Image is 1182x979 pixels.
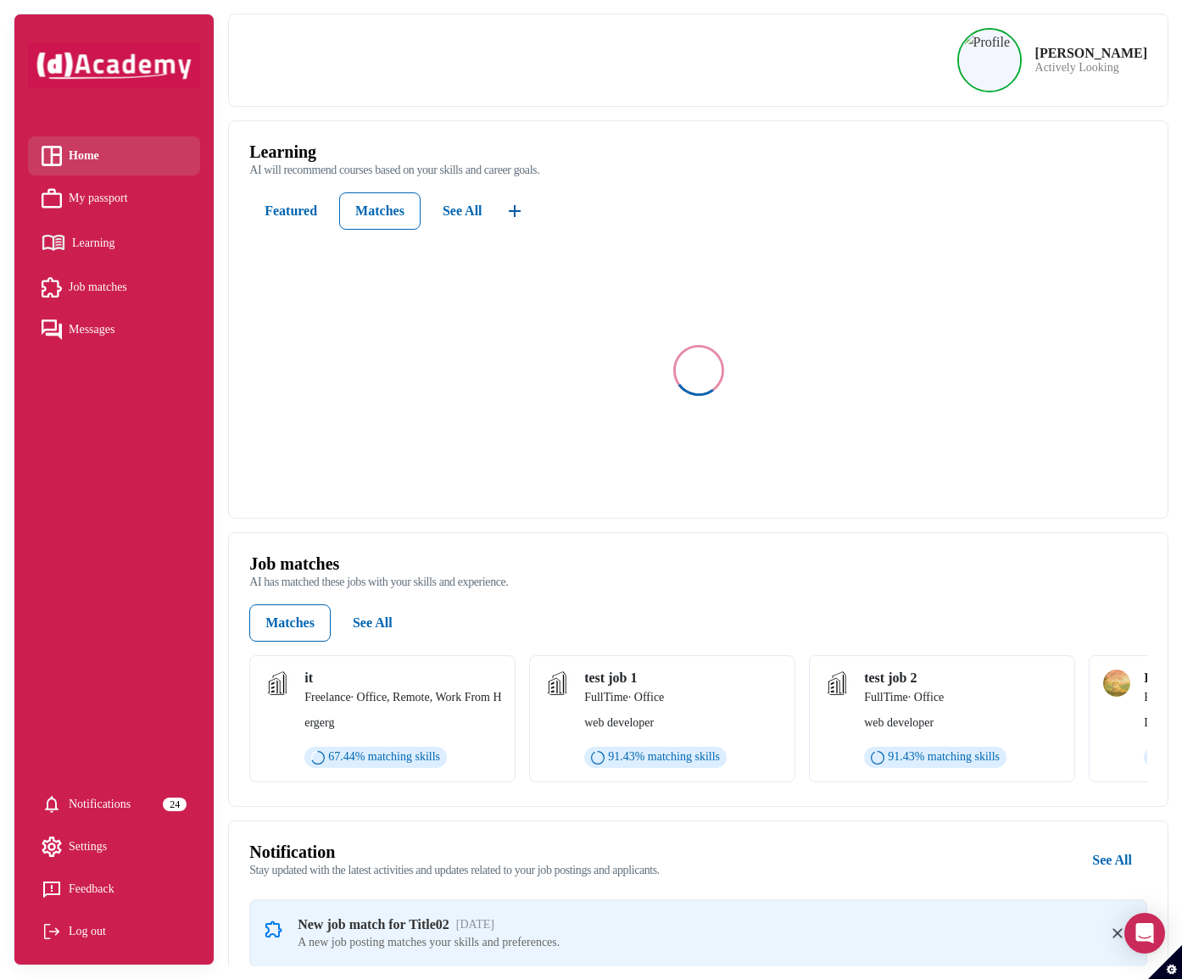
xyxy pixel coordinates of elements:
[443,199,482,223] div: See All
[298,936,1089,950] div: A new job posting matches your skills and preferences.
[1124,913,1165,954] div: Open Intercom Messenger
[608,750,720,765] span: 91.43 % matching skills
[355,199,404,223] div: Matches
[298,916,449,932] div: New job match for Title02
[249,553,1147,574] p: Job matches
[28,42,200,88] img: dAcademy
[249,574,1147,591] p: AI has matched these jobs with your skills and experience.
[427,192,498,230] button: See All
[353,611,393,635] div: See All
[304,716,501,730] div: ergerg
[264,670,291,697] img: jobi
[163,798,187,811] div: 24
[69,919,106,944] div: Log out
[249,142,1147,162] p: Learning
[42,879,62,899] img: feedback
[864,716,1061,730] div: web developer
[42,275,187,300] a: Job matches iconJob matches
[631,691,664,704] span: Office
[354,691,561,704] span: Office, Remote, Work From Home, Hybrid
[69,834,107,859] span: Settings
[42,228,187,258] a: Learning iconLearning
[1077,842,1147,879] button: See All
[42,146,62,166] img: Home icon
[265,611,315,635] div: Matches
[1102,918,1133,948] img: Close Icon
[249,162,1147,179] p: AI will recommend courses based on your skills and career goals.
[42,277,62,298] img: Job matches icon
[673,345,724,396] div: oval-loading
[1035,61,1147,75] p: Actively Looking
[584,686,781,709] div: ·
[304,670,501,686] div: it
[264,919,284,939] img: Left Image
[584,670,781,686] div: test job 1
[505,201,525,221] img: ...
[864,670,1061,686] div: test job 2
[960,31,1019,90] img: Profile
[42,876,187,902] a: Feedback
[544,670,571,697] img: jobi
[69,876,114,902] div: Feedback
[42,186,187,211] a: My passport iconMy passport
[69,317,114,342] span: Messages
[42,188,62,209] img: My passport icon
[249,604,331,642] button: Matches
[42,228,65,258] img: Learning icon
[1092,848,1132,872] div: See All
[1103,670,1130,697] img: jobi
[456,916,494,936] div: [DATE]
[864,686,1061,709] div: ·
[584,691,628,704] span: FullTime
[328,750,440,765] span: 67.44 % matching skills
[584,716,781,730] div: web developer
[42,320,62,340] img: Messages icon
[249,192,332,230] button: Featured
[339,192,421,230] button: Matches
[249,842,660,862] p: Notification
[42,143,187,169] a: Home iconHome
[888,750,1000,765] span: 91.43 % matching skills
[69,186,128,211] span: My passport
[1148,945,1182,979] button: Set cookie preferences
[1035,45,1147,61] div: [PERSON_NAME]
[72,231,115,256] span: Learning
[864,691,908,704] span: FullTime
[911,691,944,704] span: Office
[69,143,99,169] span: Home
[265,199,317,223] div: Featured
[304,691,350,704] span: Freelance
[823,670,850,697] img: jobi
[42,794,62,815] img: setting
[337,604,408,642] button: See All
[249,862,660,879] p: Stay updated with the latest activities and updates related to your job postings and applicants.
[304,686,501,709] div: ·
[69,275,127,300] span: Job matches
[69,792,131,817] span: Notifications
[42,837,62,857] img: setting
[42,921,62,942] img: Log out
[42,317,187,342] a: Messages iconMessages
